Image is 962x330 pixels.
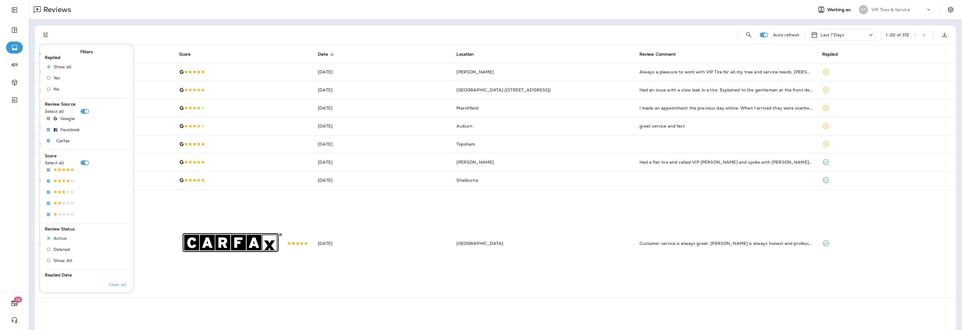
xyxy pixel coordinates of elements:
[859,5,868,14] div: VT
[54,236,67,241] span: Active
[456,241,503,246] span: [GEOGRAPHIC_DATA]
[54,247,70,252] span: Deleted
[45,226,75,232] span: Review Status
[313,117,452,135] td: [DATE]
[456,123,473,129] span: Auburn
[639,69,813,75] div: Always a pleasure to work with VIP Tire for all my tree and service needs. Zack is the best!
[313,171,452,189] td: [DATE]
[822,51,846,57] span: Replied
[639,240,813,246] div: Customer service is always great. Shane is always honest and professional.
[6,4,23,16] button: Expand Sidebar
[945,4,956,15] button: Settings
[45,102,75,107] span: Review Source
[56,138,70,143] p: Carfax
[45,160,64,165] p: Select all
[179,52,191,57] span: Score
[639,51,684,57] span: Review Comment
[456,177,478,183] span: Shelburne
[41,5,71,14] p: Reviews
[6,297,23,309] button: 19
[639,159,813,165] div: Had a flat tire and called VIP Brewer and spoke with Paul. Got me in within 30 minutes and was ab...
[54,87,59,91] span: No
[639,52,676,57] span: Review Comment
[456,141,475,147] span: Topsham
[54,64,71,69] span: Show all
[827,7,853,12] span: Working as:
[60,116,75,121] p: Google
[14,297,22,303] span: 19
[45,109,64,114] p: Select all
[743,29,755,41] button: Search Reviews
[106,277,128,292] button: Clear all
[313,99,452,117] td: [DATE]
[822,52,838,57] span: Replied
[639,87,813,93] div: Had an issue with a slow leak in a tire. Explained to the gentleman at the front desk. Within an ...
[60,127,80,132] p: Facebook
[773,32,800,37] p: Auto refresh
[54,76,60,80] span: Yes
[45,55,60,60] span: Replied
[456,105,478,111] span: Marshfield
[313,63,452,81] td: [DATE]
[872,7,910,12] p: VIP Tires & Service
[45,153,57,159] span: Score
[318,51,336,57] span: Date
[40,41,133,292] div: Filters
[456,52,474,57] span: Location
[886,32,909,37] div: 1 - 20 of 372
[80,49,93,54] span: Filters
[456,51,482,57] span: Location
[109,282,126,287] p: Clear all
[820,32,844,37] p: Last 7 Days
[639,123,813,129] div: great service and fast
[939,29,951,41] button: Export as CSV
[40,29,52,41] button: Filters
[313,189,452,298] td: [DATE]
[456,159,494,165] span: [PERSON_NAME]
[313,81,452,99] td: [DATE]
[313,135,452,153] td: [DATE]
[639,105,813,111] div: I made an appointment the previous day online. When I arrived they were overbooked and I had to l...
[313,153,452,171] td: [DATE]
[54,258,72,263] span: Show All
[456,69,494,75] span: [PERSON_NAME]
[45,273,72,278] span: Replied Date
[456,87,551,93] span: [GEOGRAPHIC_DATA] ([STREET_ADDRESS])
[318,52,328,57] span: Date
[179,51,199,57] span: Score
